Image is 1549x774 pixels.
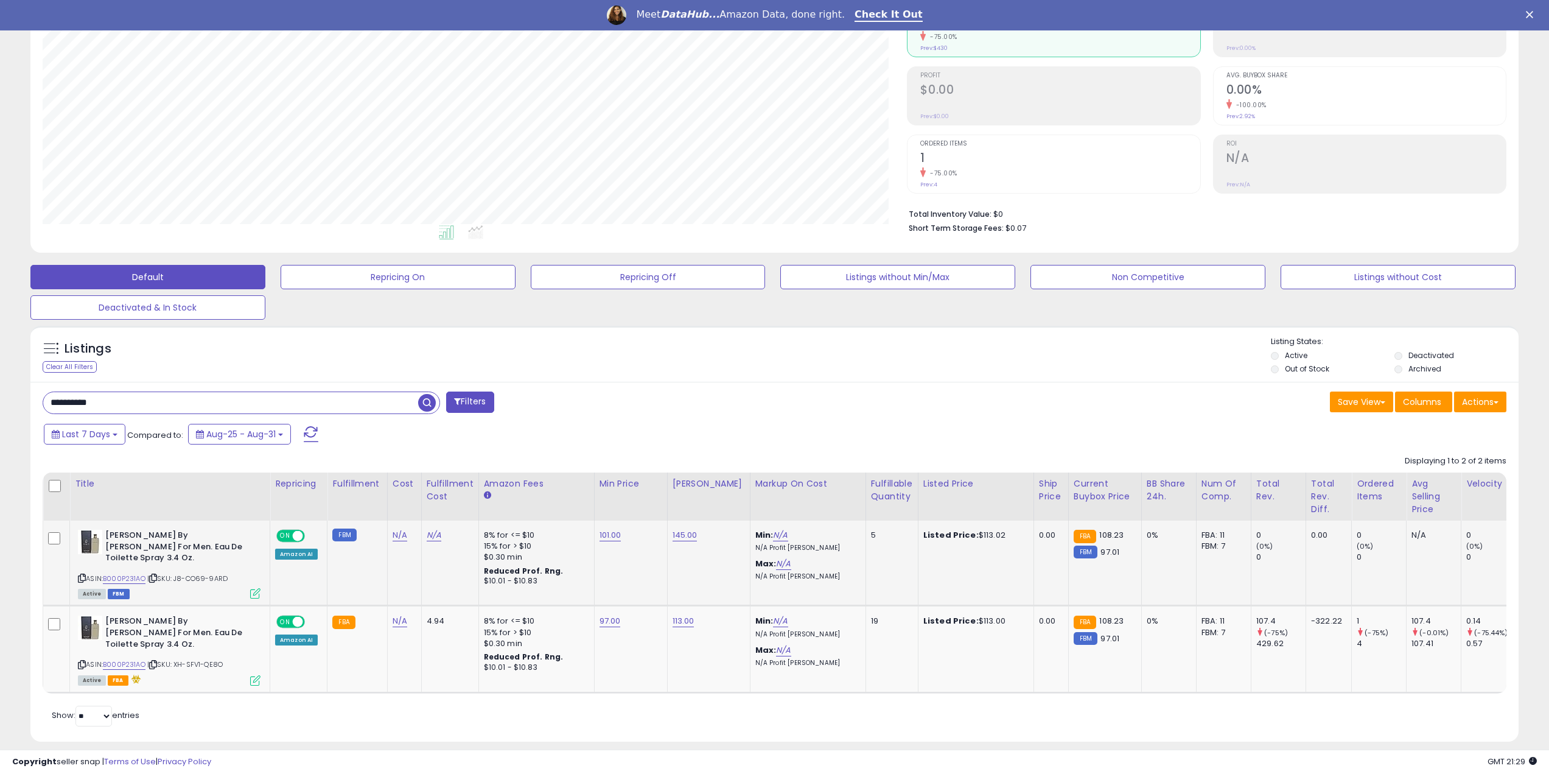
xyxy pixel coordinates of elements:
div: BB Share 24h. [1147,477,1191,503]
span: All listings currently available for purchase on Amazon [78,589,106,599]
label: Archived [1408,364,1441,374]
img: 41XTaxrTAmL._SL40_.jpg [78,616,102,640]
div: 429.62 [1256,638,1306,649]
div: 15% for > $10 [484,541,585,552]
button: Filters [446,392,494,413]
div: 107.41 [1411,638,1461,649]
small: FBA [1074,530,1096,543]
small: Prev: N/A [1226,181,1250,188]
span: $0.07 [1005,222,1026,234]
div: Min Price [600,477,662,490]
div: 19 [871,616,909,627]
div: Title [75,477,265,490]
button: Repricing Off [531,265,766,289]
small: (0%) [1466,541,1483,551]
h2: 0.00% [1226,83,1506,99]
small: (-75%) [1264,628,1288,638]
a: Privacy Policy [158,756,211,767]
button: Non Competitive [1030,265,1265,289]
div: 8% for <= $10 [484,616,585,627]
div: $113.02 [923,530,1024,541]
div: 0.57 [1466,638,1516,649]
small: (-0.01%) [1419,628,1449,638]
a: Terms of Use [104,756,156,767]
b: [PERSON_NAME] By [PERSON_NAME] For Men. Eau De Toilette Spray 3.4 Oz. [105,530,253,567]
i: DataHub... [660,9,719,20]
button: Deactivated & In Stock [30,295,265,320]
small: (-75%) [1365,628,1388,638]
small: (-75.44%) [1474,628,1508,638]
small: FBM [1074,632,1097,645]
span: Ordered Items [920,141,1200,147]
a: 145.00 [673,529,698,541]
button: Actions [1454,392,1506,412]
div: [PERSON_NAME] [673,477,745,490]
span: Aug-25 - Aug-31 [206,428,276,440]
div: 0 [1357,552,1406,563]
a: N/A [427,529,441,541]
a: N/A [773,615,788,627]
small: -100.00% [1232,100,1267,110]
label: Active [1285,350,1307,361]
div: 4 [1357,638,1406,649]
span: 108.23 [1099,529,1124,541]
b: Listed Price: [923,529,979,541]
div: 4.94 [427,616,469,627]
h2: 1 [920,151,1200,167]
span: ON [278,617,293,627]
div: Cost [393,477,416,490]
div: Num of Comp. [1201,477,1246,503]
div: 0 [1256,530,1306,541]
div: Clear All Filters [43,361,97,373]
a: N/A [393,529,407,541]
a: N/A [393,615,407,627]
b: [PERSON_NAME] By [PERSON_NAME] For Men. Eau De Toilette Spray 3.4 Oz. [105,616,253,653]
div: Ordered Items [1357,477,1401,503]
span: ROI [1226,141,1506,147]
p: Listing States: [1271,336,1519,348]
h2: N/A [1226,151,1506,167]
div: Fulfillable Quantity [871,477,913,503]
small: FBA [332,616,355,629]
div: Avg Selling Price [1411,477,1456,516]
div: 0.00 [1311,530,1342,541]
div: N/A [1411,530,1452,541]
span: FBM [108,589,130,599]
div: Fulfillment [332,477,382,490]
div: Markup on Cost [755,477,861,490]
div: Amazon AI [275,635,318,646]
div: ASIN: [78,616,260,684]
div: Close [1526,11,1538,18]
b: Total Inventory Value: [909,209,991,219]
span: 2025-09-8 21:29 GMT [1488,756,1537,767]
div: $0.30 min [484,552,585,563]
span: Last 7 Days [62,428,110,440]
a: B000P231AO [103,574,145,584]
div: $10.01 - $10.83 [484,663,585,673]
b: Listed Price: [923,615,979,627]
button: Aug-25 - Aug-31 [188,424,291,445]
button: Default [30,265,265,289]
img: Profile image for Georgie [607,5,626,25]
span: All listings currently available for purchase on Amazon [78,675,106,686]
span: Compared to: [127,429,183,441]
i: hazardous material [128,675,141,683]
h2: $0.00 [920,83,1200,99]
small: Prev: 4 [920,181,937,188]
div: seller snap | | [12,756,211,768]
h5: Listings [65,340,111,357]
span: 108.23 [1099,615,1124,627]
span: FBA [108,675,128,686]
div: Total Rev. [1256,477,1301,503]
div: 1 [1357,616,1406,627]
small: FBM [1074,546,1097,558]
label: Out of Stock [1285,364,1329,374]
b: Max: [755,644,777,656]
div: ASIN: [78,530,260,597]
div: Fulfillment Cost [427,477,474,503]
div: 0 [1357,530,1406,541]
small: Amazon Fees. [484,490,491,501]
span: | SKU: J8-CO69-9ARD [147,574,228,583]
p: N/A Profit [PERSON_NAME] [755,630,856,639]
span: Show: entries [52,709,139,721]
